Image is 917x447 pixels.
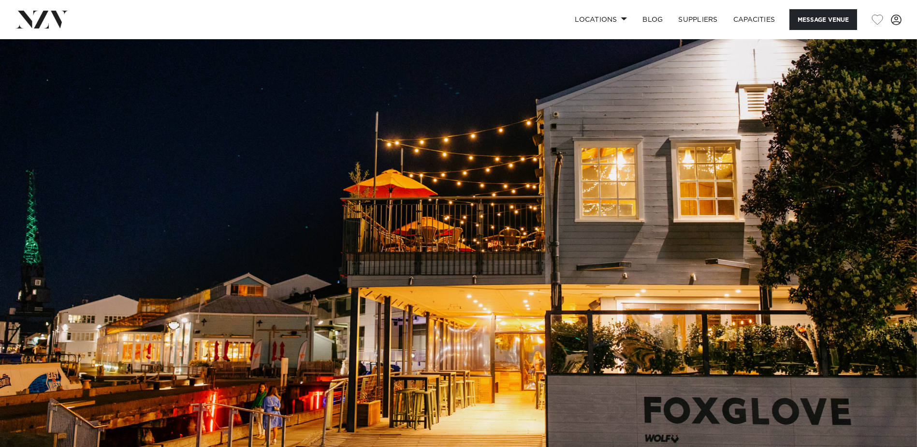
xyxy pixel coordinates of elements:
a: Capacities [726,9,783,30]
img: nzv-logo.png [15,11,68,28]
a: SUPPLIERS [670,9,725,30]
a: Locations [567,9,635,30]
a: BLOG [635,9,670,30]
button: Message Venue [789,9,857,30]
